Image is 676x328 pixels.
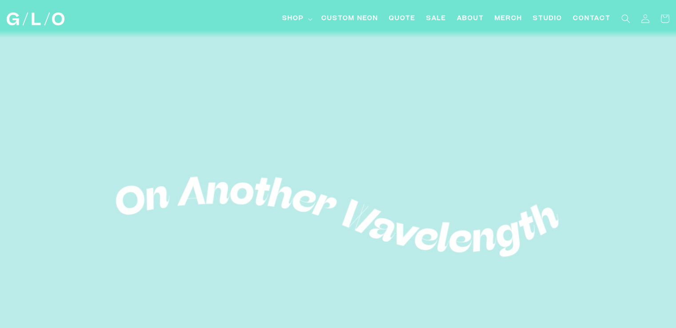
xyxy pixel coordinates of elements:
summary: Search [616,9,636,28]
a: Merch [489,9,528,29]
a: GLO Studio [4,9,68,29]
span: Quote [389,14,416,24]
a: SALE [421,9,452,29]
img: GLO Studio [7,12,64,25]
span: Shop [282,14,304,24]
a: Contact [568,9,616,29]
a: Studio [528,9,568,29]
span: SALE [426,14,446,24]
span: About [457,14,484,24]
span: Merch [495,14,522,24]
span: Custom Neon [321,14,378,24]
summary: Shop [277,9,316,29]
a: Quote [384,9,421,29]
a: About [452,9,489,29]
span: Studio [533,14,562,24]
a: Custom Neon [316,9,384,29]
span: Contact [573,14,611,24]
